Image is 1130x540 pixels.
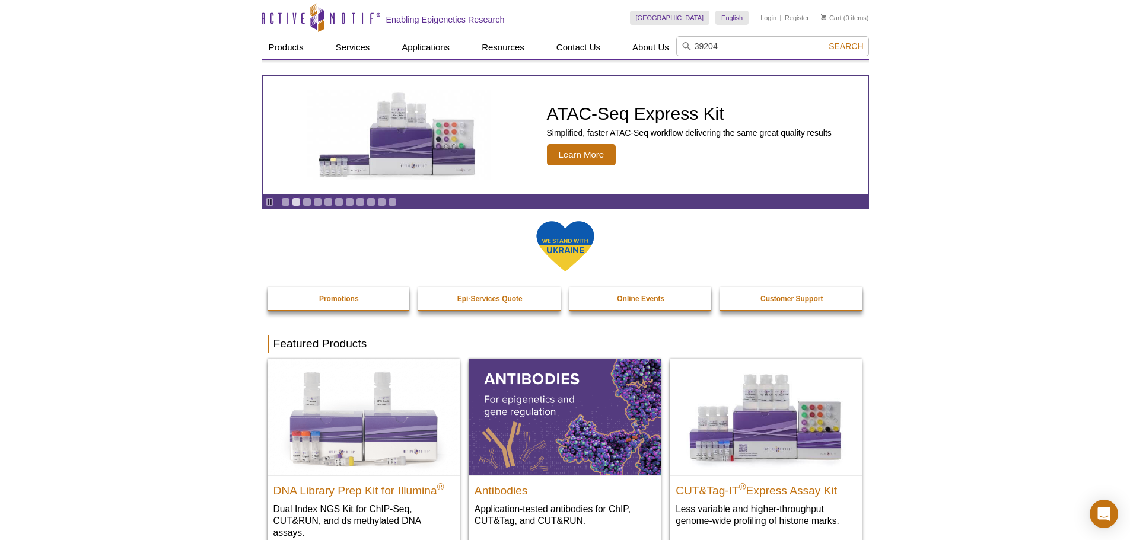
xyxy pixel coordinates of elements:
a: CUT&Tag-IT® Express Assay Kit CUT&Tag-IT®Express Assay Kit Less variable and higher-throughput ge... [670,359,862,538]
a: Login [760,14,776,22]
a: Go to slide 1 [281,197,290,206]
a: Go to slide 5 [324,197,333,206]
a: Go to slide 9 [367,197,375,206]
li: (0 items) [821,11,869,25]
img: ATAC-Seq Express Kit [301,90,496,180]
p: Application-tested antibodies for ChIP, CUT&Tag, and CUT&RUN. [475,503,655,527]
img: DNA Library Prep Kit for Illumina [268,359,460,475]
img: We Stand With Ukraine [536,220,595,273]
a: Toggle autoplay [265,197,274,206]
p: Simplified, faster ATAC-Seq workflow delivering the same great quality results [547,127,832,138]
strong: Promotions [319,295,359,303]
a: About Us [625,36,676,59]
li: | [780,11,782,25]
a: Promotions [268,287,411,310]
strong: Epi-Services Quote [457,295,523,303]
div: Open Intercom Messenger [1090,500,1118,528]
a: Resources [475,36,531,59]
img: All Antibodies [469,359,661,475]
a: Go to slide 7 [345,197,354,206]
h2: Featured Products [268,335,863,353]
strong: Customer Support [760,295,823,303]
a: Register [785,14,809,22]
h2: Antibodies [475,479,655,497]
sup: ® [437,481,444,491]
a: Online Events [569,287,713,310]
a: Go to slide 11 [388,197,397,206]
a: Epi-Services Quote [418,287,562,310]
a: Go to slide 10 [377,197,386,206]
a: Products [262,36,311,59]
a: Services [329,36,377,59]
a: All Antibodies Antibodies Application-tested antibodies for ChIP, CUT&Tag, and CUT&RUN. [469,359,661,538]
a: Customer Support [720,287,864,310]
strong: Online Events [617,295,664,303]
a: Go to slide 8 [356,197,365,206]
a: Go to slide 2 [292,197,301,206]
a: ATAC-Seq Express Kit ATAC-Seq Express Kit Simplified, faster ATAC-Seq workflow delivering the sam... [263,76,868,194]
h2: DNA Library Prep Kit for Illumina [273,479,454,497]
a: Contact Us [549,36,607,59]
a: Applications [394,36,457,59]
span: Learn More [547,144,616,165]
a: Go to slide 3 [303,197,311,206]
a: [GEOGRAPHIC_DATA] [630,11,710,25]
h2: Enabling Epigenetics Research [386,14,505,25]
a: Go to slide 4 [313,197,322,206]
a: Cart [821,14,842,22]
a: Go to slide 6 [335,197,343,206]
article: ATAC-Seq Express Kit [263,76,868,194]
img: Your Cart [821,14,826,20]
sup: ® [739,481,746,491]
p: Dual Index NGS Kit for ChIP-Seq, CUT&RUN, and ds methylated DNA assays. [273,503,454,539]
h2: CUT&Tag-IT Express Assay Kit [676,479,856,497]
span: Search [829,41,863,51]
a: English [715,11,749,25]
button: Search [825,41,867,52]
h2: ATAC-Seq Express Kit [547,105,832,123]
img: CUT&Tag-IT® Express Assay Kit [670,359,862,475]
p: Less variable and higher-throughput genome-wide profiling of histone marks​. [676,503,856,527]
input: Keyword, Cat. No. [676,36,869,56]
